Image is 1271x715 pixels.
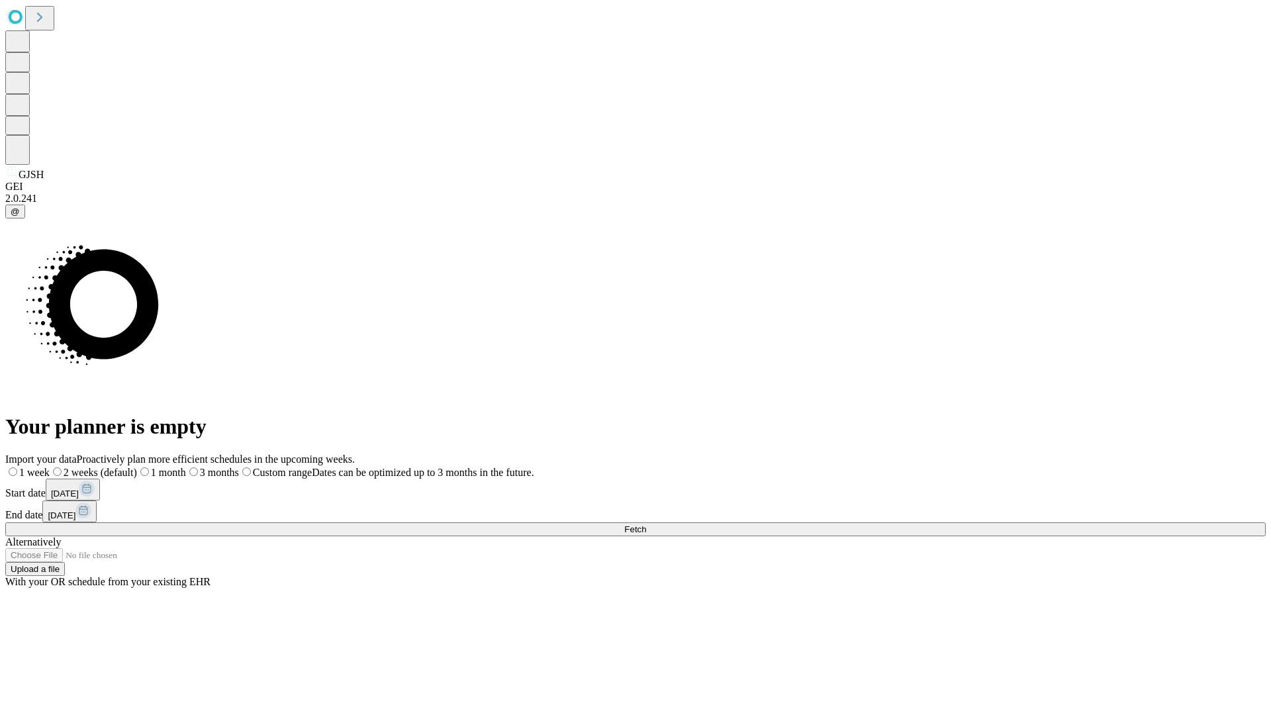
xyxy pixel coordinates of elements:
span: [DATE] [51,489,79,499]
button: [DATE] [42,501,97,522]
div: End date [5,501,1266,522]
span: [DATE] [48,510,75,520]
span: 3 months [200,467,239,478]
span: Dates can be optimized up to 3 months in the future. [312,467,534,478]
input: 2 weeks (default) [53,467,62,476]
span: Proactively plan more efficient schedules in the upcoming weeks. [77,453,355,465]
input: 3 months [189,467,198,476]
button: Fetch [5,522,1266,536]
div: GEI [5,181,1266,193]
input: Custom rangeDates can be optimized up to 3 months in the future. [242,467,251,476]
div: Start date [5,479,1266,501]
span: Import your data [5,453,77,465]
button: [DATE] [46,479,100,501]
div: 2.0.241 [5,193,1266,205]
button: Upload a file [5,562,65,576]
span: Custom range [253,467,312,478]
input: 1 week [9,467,17,476]
span: With your OR schedule from your existing EHR [5,576,211,587]
span: GJSH [19,169,44,180]
span: 1 week [19,467,50,478]
span: 1 month [151,467,186,478]
span: Alternatively [5,536,61,548]
input: 1 month [140,467,149,476]
span: @ [11,207,20,216]
span: Fetch [624,524,646,534]
span: 2 weeks (default) [64,467,137,478]
button: @ [5,205,25,218]
h1: Your planner is empty [5,414,1266,439]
